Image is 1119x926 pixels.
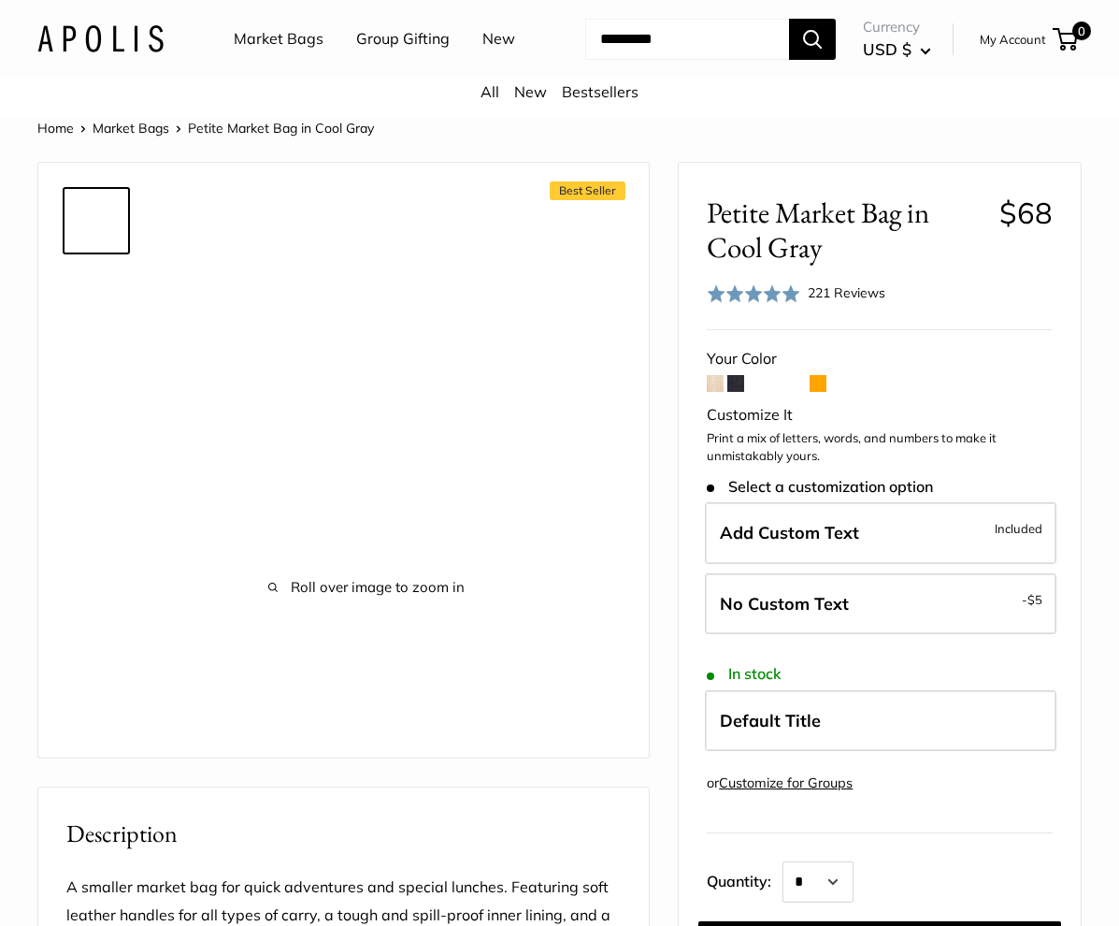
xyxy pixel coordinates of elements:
[514,82,547,101] a: New
[63,561,130,629] a: Petite Market Bag in Cool Gray
[63,711,130,778] a: Petite Market Bag in Cool Gray
[707,429,1053,466] p: Print a mix of letters, words, and numbers to make it unmistakably yours.
[356,25,450,53] a: Group Gifting
[585,19,789,60] input: Search...
[863,35,931,65] button: USD $
[63,337,130,404] a: Petite Market Bag in Cool Gray
[66,816,621,852] h2: Description
[188,574,545,600] span: Roll over image to zoom in
[63,486,130,554] a: Petite Market Bag in Cool Gray
[720,522,859,543] span: Add Custom Text
[705,502,1056,564] label: Add Custom Text
[1072,22,1091,40] span: 0
[707,401,1053,429] div: Customize It
[707,665,781,683] span: In stock
[707,478,932,496] span: Select a customization option
[234,25,323,53] a: Market Bags
[995,517,1042,540] span: Included
[482,25,515,53] a: New
[63,412,130,479] a: Petite Market Bag in Cool Gray
[707,771,853,796] div: or
[63,636,130,703] a: Petite Market Bag in Cool Gray
[720,593,849,615] span: No Custom Text
[707,195,984,265] span: Petite Market Bag in Cool Gray
[188,120,374,137] span: Petite Market Bag in Cool Gray
[550,181,625,200] span: Best Seller
[63,187,130,254] a: Petite Market Bag in Cool Gray
[720,710,821,731] span: Default Title
[707,856,782,903] label: Quantity:
[1027,592,1042,607] span: $5
[93,120,169,137] a: Market Bags
[63,262,130,329] a: Petite Market Bag in Cool Gray
[1022,588,1042,611] span: -
[37,25,164,52] img: Apolis
[707,345,1053,373] div: Your Color
[980,28,1046,51] a: My Account
[705,690,1056,752] label: Default Title
[789,19,836,60] button: Search
[863,14,931,40] span: Currency
[481,82,499,101] a: All
[1054,28,1078,51] a: 0
[999,195,1053,231] span: $68
[863,39,911,59] span: USD $
[562,82,638,101] a: Bestsellers
[37,116,374,140] nav: Breadcrumb
[719,774,853,791] a: Customize for Groups
[808,284,885,301] span: 221 Reviews
[705,573,1056,635] label: Leave Blank
[37,120,74,137] a: Home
